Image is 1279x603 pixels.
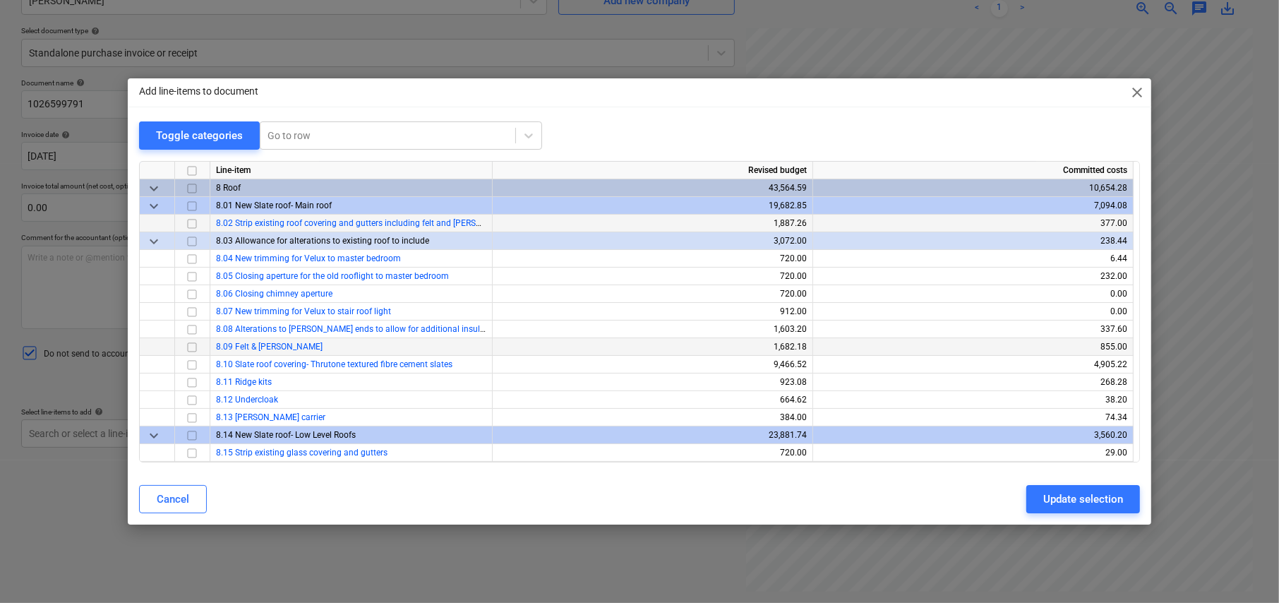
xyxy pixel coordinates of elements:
div: 268.28 [819,374,1127,391]
span: 8.03 Allowance for alterations to existing roof to include [216,236,429,246]
a: 8.11 Ridge kits [216,377,272,387]
span: 8.09 Felt & Batten [216,342,323,352]
span: 8.01 New Slate roof- Main roof [216,201,332,210]
div: Line-item [210,162,493,179]
div: 7,094.08 [819,197,1127,215]
div: 9,466.52 [498,356,807,374]
div: 3,560.20 [819,426,1127,444]
a: 8.10 Slate roof covering- Thrutone textured fibre cement slates [216,359,452,369]
a: 8.13 [PERSON_NAME] carrier [216,412,325,422]
div: 664.62 [498,391,807,409]
div: 74.34 [819,409,1127,426]
div: Committed costs [813,162,1134,179]
span: keyboard_arrow_down [145,427,162,444]
div: 1,603.20 [498,321,807,338]
button: Update selection [1026,485,1140,513]
button: Toggle categories [139,121,260,150]
div: 720.00 [498,268,807,285]
span: keyboard_arrow_down [145,198,162,215]
div: Update selection [1043,490,1123,508]
div: 923.08 [498,374,807,391]
span: 8.08 Alterations to gable ends to allow for additional insulated render system added to external ... [216,324,643,334]
div: 912.00 [498,303,807,321]
div: 19,682.85 [498,197,807,215]
div: 0.00 [819,285,1127,303]
a: 8.04 New trimming for Velux to master bedroom [216,253,401,263]
span: keyboard_arrow_down [145,180,162,197]
a: 8.07 New trimming for Velux to stair roof light [216,306,391,316]
div: 720.00 [498,285,807,303]
a: 8.05 Closing aperture for the old rooflight to master bedroom [216,271,449,281]
div: 855.00 [819,338,1127,356]
div: 377.00 [819,215,1127,232]
div: 720.00 [498,444,807,462]
p: Add line-items to document [139,84,258,99]
span: 8 Roof [216,183,241,193]
div: 232.00 [819,268,1127,285]
div: 0.00 [819,303,1127,321]
button: Cancel [139,485,207,513]
div: 337.60 [819,321,1127,338]
div: 43,564.59 [498,179,807,197]
div: 3,072.00 [498,232,807,250]
span: close [1129,84,1146,101]
span: 8.13 Eaves carrier [216,412,325,422]
div: 4,905.22 [819,356,1127,374]
div: 1,682.18 [498,338,807,356]
a: 8.12 Undercloak [216,395,278,405]
span: 8.02 Strip existing roof covering and gutters including felt and batten [216,218,517,228]
a: 8.06 Closing chimney aperture [216,289,332,299]
a: 8.08 Alterations to [PERSON_NAME] ends to allow for additional insulated render system added to e... [216,324,643,334]
div: Cancel [157,490,189,508]
span: keyboard_arrow_down [145,233,162,250]
a: 8.09 Felt & [PERSON_NAME] [216,342,323,352]
a: 8.15 Strip existing glass covering and gutters [216,448,388,458]
div: 384.00 [498,409,807,426]
span: 8.14 New Slate roof- Low Level Roofs [216,430,356,440]
a: 8.02 Strip existing roof covering and gutters including felt and [PERSON_NAME] [216,218,517,228]
iframe: Chat Widget [1208,535,1279,603]
div: 29.00 [819,444,1127,462]
div: Toggle categories [156,126,243,145]
div: Revised budget [493,162,813,179]
div: 1,887.26 [498,215,807,232]
div: 23,881.74 [498,426,807,444]
div: 238.44 [819,232,1127,250]
div: 10,654.28 [819,179,1127,197]
div: 38.20 [819,391,1127,409]
div: 6.44 [819,250,1127,268]
div: 720.00 [498,250,807,268]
